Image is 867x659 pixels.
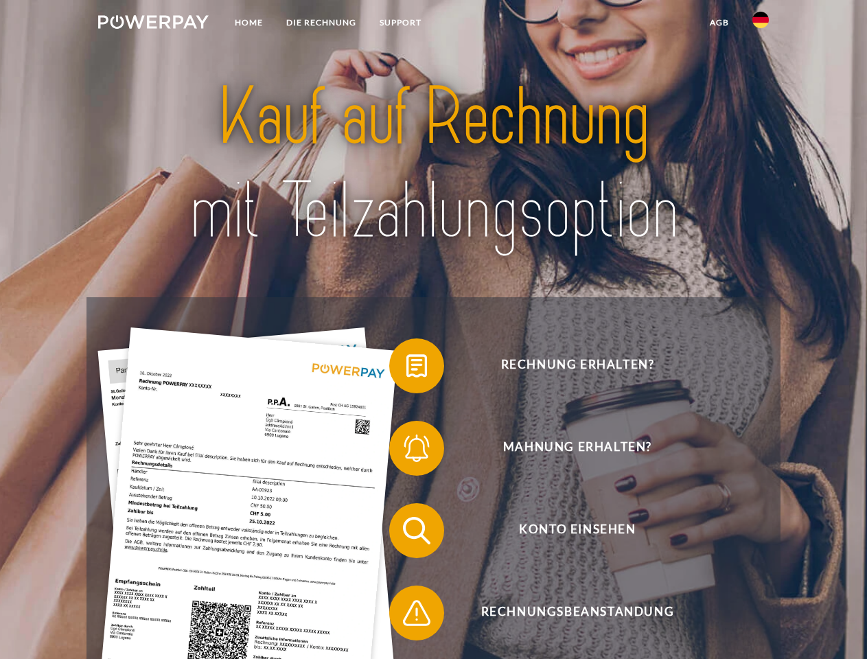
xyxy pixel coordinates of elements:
a: Home [223,10,275,35]
img: qb_warning.svg [400,596,434,630]
img: title-powerpay_de.svg [131,66,736,263]
img: qb_search.svg [400,513,434,548]
span: Konto einsehen [409,503,745,558]
button: Rechnungsbeanstandung [389,586,746,640]
a: SUPPORT [368,10,433,35]
span: Mahnung erhalten? [409,421,745,476]
span: Rechnungsbeanstandung [409,586,745,640]
a: DIE RECHNUNG [275,10,368,35]
a: agb [698,10,741,35]
img: de [752,12,769,28]
img: qb_bell.svg [400,431,434,465]
img: logo-powerpay-white.svg [98,15,209,29]
span: Rechnung erhalten? [409,338,745,393]
button: Konto einsehen [389,503,746,558]
button: Rechnung erhalten? [389,338,746,393]
img: qb_bill.svg [400,349,434,383]
button: Mahnung erhalten? [389,421,746,476]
